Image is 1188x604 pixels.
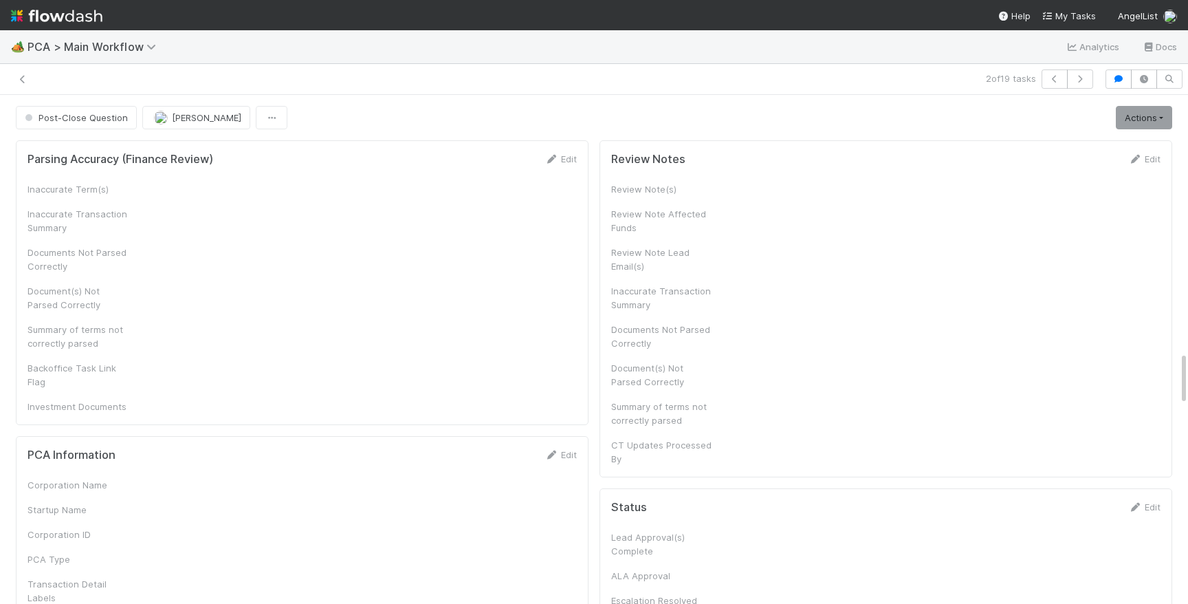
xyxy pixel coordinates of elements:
img: avatar_e1f102a8-6aea-40b1-874c-e2ab2da62ba9.png [154,111,168,125]
div: Backoffice Task Link Flag [27,361,131,389]
a: Edit [544,449,577,460]
div: Inaccurate Term(s) [27,182,131,196]
span: 🏕️ [11,41,25,52]
a: Actions [1116,106,1172,129]
h5: Review Notes [611,153,685,166]
a: Edit [1128,501,1160,513]
div: Review Note Lead Email(s) [611,246,714,273]
div: Startup Name [27,503,131,517]
a: Edit [544,153,577,164]
div: Corporation ID [27,528,131,541]
a: Analytics [1066,39,1120,55]
div: Help [998,9,1031,23]
h5: Parsing Accuracy (Finance Review) [27,153,213,166]
span: 2 of 19 tasks [986,72,1036,85]
img: avatar_e1f102a8-6aea-40b1-874c-e2ab2da62ba9.png [1163,10,1177,23]
div: Inaccurate Transaction Summary [27,207,131,235]
div: Summary of terms not correctly parsed [27,323,131,350]
div: Inaccurate Transaction Summary [611,284,714,312]
span: Post-Close Question [22,112,128,123]
button: Post-Close Question [16,106,137,129]
div: Lead Approval(s) Complete [611,530,714,558]
div: Documents Not Parsed Correctly [611,323,714,350]
div: Documents Not Parsed Correctly [27,246,131,273]
img: logo-inverted-e16ddd16eac7371096b0.svg [11,4,102,28]
span: PCA > Main Workflow [27,40,163,54]
span: AngelList [1118,10,1158,21]
a: Edit [1128,153,1160,164]
h5: PCA Information [27,449,115,462]
span: My Tasks [1042,10,1096,21]
h5: Status [611,501,647,515]
button: [PERSON_NAME] [142,106,250,129]
div: Document(s) Not Parsed Correctly [611,361,714,389]
div: Summary of terms not correctly parsed [611,400,714,427]
div: PCA Type [27,552,131,566]
div: Review Note(s) [611,182,714,196]
a: My Tasks [1042,9,1096,23]
div: Document(s) Not Parsed Correctly [27,284,131,312]
span: [PERSON_NAME] [172,112,241,123]
div: Review Note Affected Funds [611,207,714,235]
a: Docs [1142,39,1177,55]
div: Corporation Name [27,478,131,492]
div: ALA Approval [611,569,714,583]
div: Investment Documents [27,400,131,413]
div: CT Updates Processed By [611,438,714,466]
